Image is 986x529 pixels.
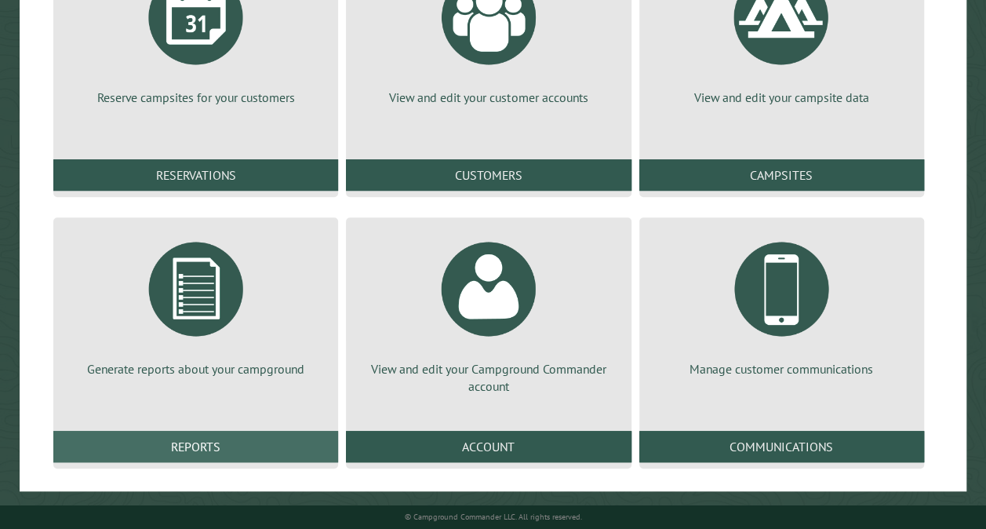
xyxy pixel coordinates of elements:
[72,89,319,106] p: Reserve campsites for your customers
[72,360,319,378] p: Generate reports about your campground
[365,230,612,396] a: View and edit your Campground Commander account
[53,159,338,191] a: Reservations
[53,431,338,462] a: Reports
[639,159,924,191] a: Campsites
[72,230,319,378] a: Generate reports about your campground
[658,89,905,106] p: View and edit your campsite data
[658,360,905,378] p: Manage customer communications
[346,159,631,191] a: Customers
[365,89,612,106] p: View and edit your customer accounts
[346,431,631,462] a: Account
[639,431,924,462] a: Communications
[365,360,612,396] p: View and edit your Campground Commander account
[658,230,905,378] a: Manage customer communications
[405,512,582,522] small: © Campground Commander LLC. All rights reserved.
